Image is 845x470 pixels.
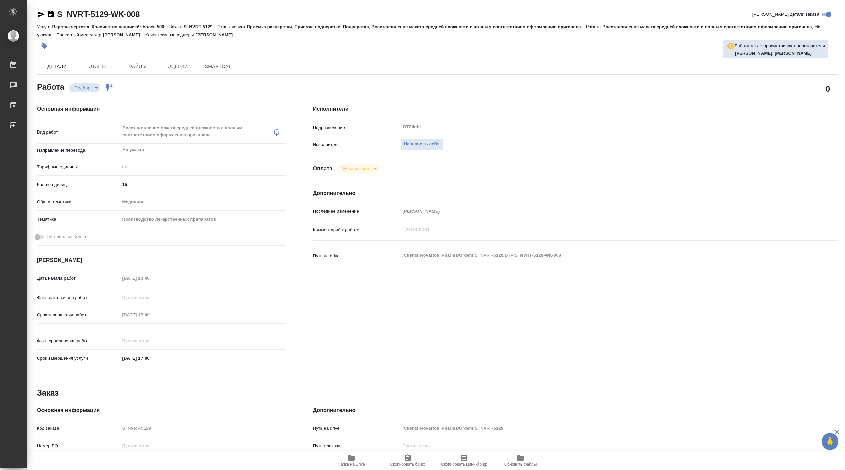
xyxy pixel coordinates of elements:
[323,451,380,470] button: Папка на Drive
[338,164,379,173] div: Подбор
[37,164,120,170] p: Тарифные единицы
[824,434,836,449] span: 🙏
[400,206,794,216] input: Пустое поле
[37,147,120,154] p: Направление перевода
[504,462,537,467] span: Обновить файлы
[37,256,286,264] h4: [PERSON_NAME]
[400,423,794,433] input: Пустое поле
[313,208,400,215] p: Последнее изменение
[400,138,443,150] button: Назначить себя
[120,441,286,451] input: Пустое поле
[37,181,120,188] p: Кол-во единиц
[57,10,140,19] a: S_NVRT-5129-WK-008
[37,442,120,449] p: Номер РО
[313,141,400,148] p: Исполнитель
[390,462,425,467] span: Скопировать бриф
[56,32,103,37] p: Проектный менеджер
[37,80,64,92] h2: Работа
[47,10,55,18] button: Скопировать ссылку
[735,43,825,49] p: Работу также просматривают пользователи
[436,451,492,470] button: Скопировать мини-бриф
[37,337,120,344] p: Факт. срок заверш. работ
[120,310,179,320] input: Пустое поле
[586,24,603,29] p: Работа
[400,250,794,261] textarea: /Clients/Novartos_Pharma/Orders/S_NVRT-5129/DTP/S_NVRT-5129-WK-008
[37,39,52,53] button: Добавить тэг
[120,336,179,346] input: Пустое поле
[202,62,234,71] span: SmartCat
[120,273,179,283] input: Пустое поле
[145,32,196,37] p: Клиентские менеджеры
[313,165,333,173] h4: Оплата
[121,62,154,71] span: Файлы
[400,441,794,451] input: Пустое поле
[37,294,120,301] p: Факт. дата начала работ
[37,10,45,18] button: Скопировать ссылку для ЯМессенджера
[404,140,440,148] span: Назначить себя
[313,253,400,259] p: Путь на drive
[822,433,838,450] button: 🙏
[218,24,247,29] p: Этапы услуги
[313,105,838,113] h4: Исполнители
[81,62,113,71] span: Этапы
[313,189,838,197] h4: Дополнительно
[37,105,286,113] h4: Основная информация
[52,24,169,29] p: Верстка чертежа. Количество надписей: более 500
[313,442,400,449] p: Путь к заказу
[120,214,286,225] div: Производство лекарственных препаратов
[120,293,179,302] input: Пустое поле
[37,216,120,223] p: Тематика
[120,353,179,363] input: ✎ Введи что-нибудь
[73,85,92,91] button: Подбор
[37,355,120,362] p: Срок завершения услуги
[162,62,194,71] span: Оценки
[120,423,286,433] input: Пустое поле
[37,199,120,205] p: Общая тематика
[120,179,286,189] input: ✎ Введи что-нибудь
[492,451,549,470] button: Обновить файлы
[441,462,487,467] span: Скопировать мини-бриф
[41,62,73,71] span: Детали
[69,83,100,92] div: Подбор
[37,425,120,432] p: Код заказа
[735,50,825,57] p: Носкова Анна, Гусельников Роман
[37,387,59,398] h2: Заказ
[313,227,400,233] p: Комментарий к работе
[37,406,286,414] h4: Основная информация
[103,32,145,37] p: [PERSON_NAME]
[313,124,400,131] p: Подразделение
[47,233,89,240] span: Нотариальный заказ
[37,24,52,29] p: Услуга
[313,425,400,432] p: Путь на drive
[37,312,120,318] p: Срок завершения работ
[338,462,365,467] span: Папка на Drive
[752,11,819,18] span: [PERSON_NAME] детали заказа
[380,451,436,470] button: Скопировать бриф
[341,166,371,171] button: Не оплачена
[169,24,184,29] p: Заказ:
[120,161,286,173] div: шт
[37,275,120,282] p: Дата начала работ
[247,24,586,29] p: Приемка разверстки, Приемка подверстки, Подверстка, Восстановление макета средней сложности с пол...
[826,83,830,94] h2: 0
[313,406,838,414] h4: Дополнительно
[184,24,217,29] p: S_NVRT-5129
[37,129,120,136] p: Вид работ
[120,196,286,208] div: Медицина
[195,32,238,37] p: [PERSON_NAME]
[735,51,812,56] b: [PERSON_NAME], [PERSON_NAME]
